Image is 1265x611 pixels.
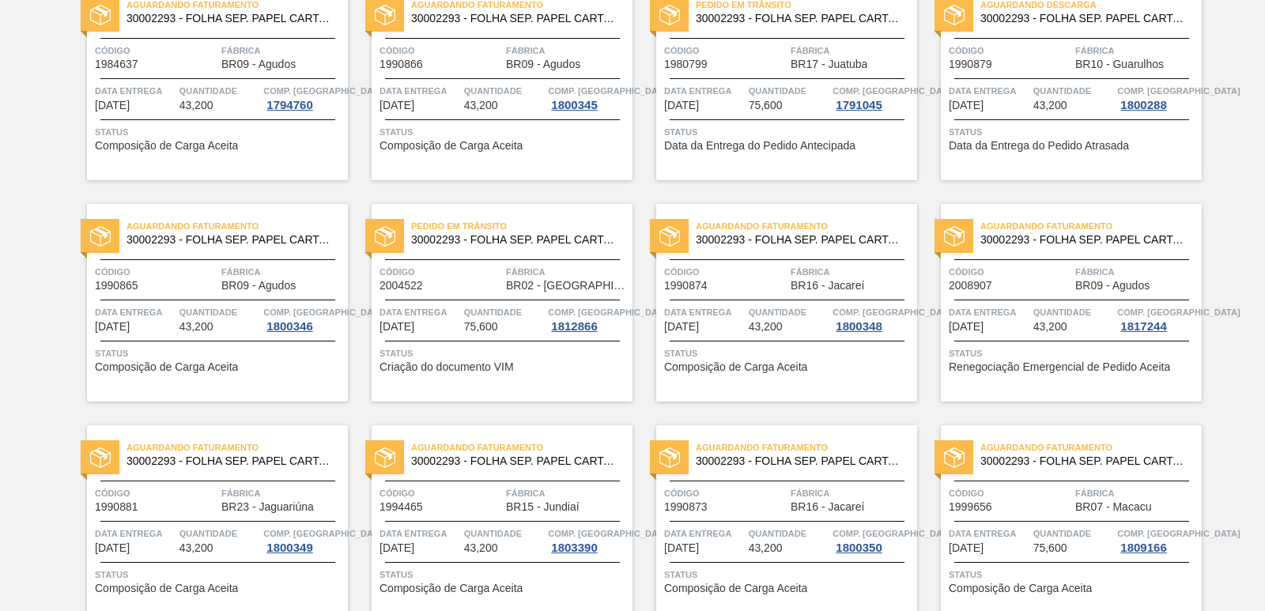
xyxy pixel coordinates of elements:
[949,100,984,111] span: 01/09/2025
[833,526,955,541] span: Comp. Carga
[664,140,855,152] span: Data da Entrega do Pedido Antecipada
[95,501,138,513] span: 1990881
[95,485,217,501] span: Código
[548,526,629,554] a: Comp. [GEOGRAPHIC_DATA]1803390
[833,304,913,333] a: Comp. [GEOGRAPHIC_DATA]1800348
[263,320,315,333] div: 1800346
[1075,58,1164,70] span: BR10 - Guarulhos
[749,83,829,99] span: Quantidade
[949,583,1092,594] span: Composição de Carga Aceita
[664,100,699,111] span: 31/08/2025
[411,218,632,234] span: Pedido em Trânsito
[949,501,992,513] span: 1999656
[949,83,1029,99] span: Data entrega
[1117,83,1198,111] a: Comp. [GEOGRAPHIC_DATA]1800288
[791,485,913,501] span: Fábrica
[1033,321,1067,333] span: 43,200
[221,264,344,280] span: Fábrica
[379,124,629,140] span: Status
[664,58,708,70] span: 1980799
[126,234,335,246] span: 30002293 - FOLHA SEP. PAPEL CARTAO 1200x1000M 350g
[664,124,913,140] span: Status
[263,526,386,541] span: Comp. Carga
[659,447,680,468] img: status
[696,234,904,246] span: 30002293 - FOLHA SEP. PAPEL CARTAO 1200x1000M 350g
[1075,501,1151,513] span: BR07 - Macacu
[949,567,1198,583] span: Status
[379,345,629,361] span: Status
[95,567,344,583] span: Status
[126,455,335,467] span: 30002293 - FOLHA SEP. PAPEL CARTAO 1200x1000M 350g
[664,567,913,583] span: Status
[379,43,502,58] span: Código
[664,83,745,99] span: Data entrega
[126,13,335,25] span: 30002293 - FOLHA SEP. PAPEL CARTAO 1200x1000M 350g
[1075,485,1198,501] span: Fábrica
[659,5,680,25] img: status
[980,439,1202,455] span: Aguardando Faturamento
[1117,526,1198,554] a: Comp. [GEOGRAPHIC_DATA]1809166
[1033,304,1114,320] span: Quantidade
[696,439,917,455] span: Aguardando Faturamento
[664,361,807,373] span: Composição de Carga Aceita
[90,447,111,468] img: status
[179,304,260,320] span: Quantidade
[949,140,1129,152] span: Data da Entrega do Pedido Atrasada
[221,501,314,513] span: BR23 - Jaguariúna
[464,100,498,111] span: 43,200
[1075,43,1198,58] span: Fábrica
[548,83,629,111] a: Comp. [GEOGRAPHIC_DATA]1800345
[95,58,138,70] span: 1984637
[664,264,787,280] span: Código
[917,204,1202,402] a: statusAguardando Faturamento30002293 - FOLHA SEP. PAPEL CARTAO 1200x1000M 350gCódigo2008907Fábric...
[980,455,1189,467] span: 30002293 - FOLHA SEP. PAPEL CARTAO 1200x1000M 350g
[1117,304,1198,333] a: Comp. [GEOGRAPHIC_DATA]1817244
[664,43,787,58] span: Código
[949,321,984,333] span: 05/09/2025
[348,204,632,402] a: statusPedido em Trânsito30002293 - FOLHA SEP. PAPEL CARTAO 1200x1000M 350gCódigo2004522FábricaBR0...
[179,83,260,99] span: Quantidade
[95,526,176,541] span: Data entrega
[664,304,745,320] span: Data entrega
[464,542,498,554] span: 43,200
[411,455,620,467] span: 30002293 - FOLHA SEP. PAPEL CARTAO 1200x1000M 350g
[791,43,913,58] span: Fábrica
[263,304,344,333] a: Comp. [GEOGRAPHIC_DATA]1800346
[95,43,217,58] span: Código
[1117,304,1240,320] span: Comp. Carga
[411,439,632,455] span: Aguardando Faturamento
[126,439,348,455] span: Aguardando Faturamento
[980,218,1202,234] span: Aguardando Faturamento
[949,124,1198,140] span: Status
[833,526,913,554] a: Comp. [GEOGRAPHIC_DATA]1800350
[379,583,523,594] span: Composição de Carga Aceita
[95,361,238,373] span: Composição de Carga Aceita
[949,542,984,554] span: 10/09/2025
[791,58,867,70] span: BR17 - Juatuba
[833,320,885,333] div: 1800348
[1033,526,1114,541] span: Quantidade
[949,485,1071,501] span: Código
[263,526,344,554] a: Comp. [GEOGRAPHIC_DATA]1800349
[379,280,423,292] span: 2004522
[548,99,600,111] div: 1800345
[949,526,1029,541] span: Data entrega
[791,501,864,513] span: BR16 - Jacareí
[696,218,917,234] span: Aguardando Faturamento
[949,304,1029,320] span: Data entrega
[95,280,138,292] span: 1990865
[375,226,395,247] img: status
[95,140,238,152] span: Composição de Carga Aceita
[179,542,213,554] span: 43,200
[949,345,1198,361] span: Status
[95,304,176,320] span: Data entrega
[379,567,629,583] span: Status
[464,304,545,320] span: Quantidade
[506,280,629,292] span: BR02 - Sergipe
[791,264,913,280] span: Fábrica
[221,280,296,292] span: BR09 - Agudos
[411,13,620,25] span: 30002293 - FOLHA SEP. PAPEL CARTAO 1200x1000M 350g
[379,321,414,333] span: 04/09/2025
[464,83,545,99] span: Quantidade
[379,361,514,373] span: Criação do documento VIM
